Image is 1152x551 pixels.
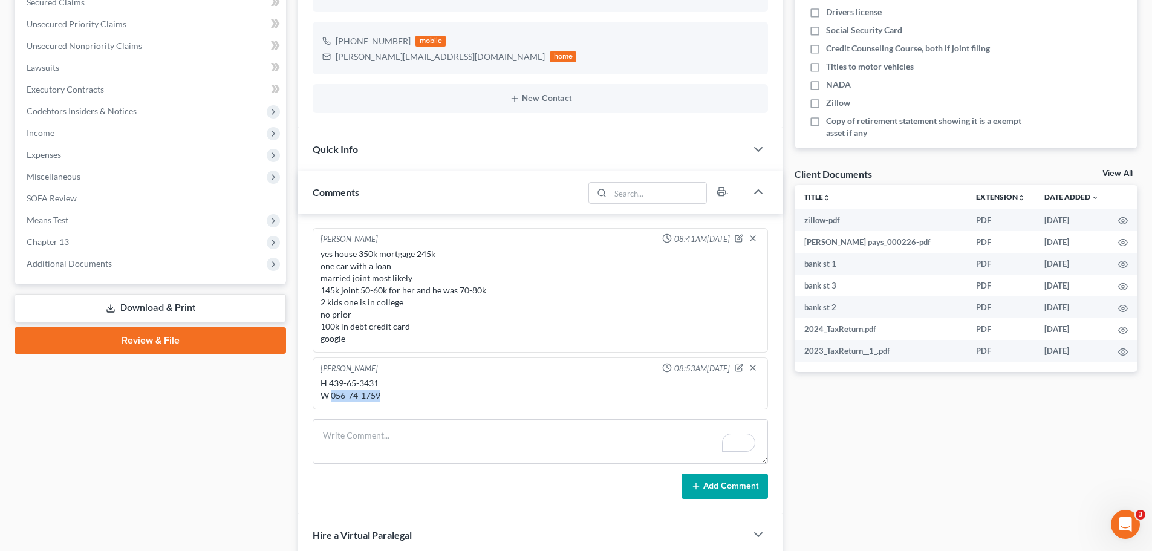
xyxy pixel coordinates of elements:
span: Hire a Virtual Paralegal [313,529,412,541]
td: [PERSON_NAME] pays_000226-pdf [795,231,966,253]
button: Add Comment [682,474,768,499]
span: 08:41AM[DATE] [674,233,730,245]
td: 2024_TaxReturn.pdf [795,318,966,340]
i: unfold_more [823,194,830,201]
div: [PERSON_NAME][EMAIL_ADDRESS][DOMAIN_NAME] [336,51,545,63]
span: Zillow [826,97,850,109]
span: Means Test [27,215,68,225]
td: [DATE] [1035,318,1108,340]
div: [PERSON_NAME] [321,363,378,375]
span: Comments [313,186,359,198]
span: Additional Documents [27,258,112,269]
a: Download & Print [15,294,286,322]
span: Lawsuits [27,62,59,73]
a: Review & File [15,327,286,354]
span: Unsecured Nonpriority Claims [27,41,142,51]
textarea: To enrich screen reader interactions, please activate Accessibility in Grammarly extension settings [313,419,768,464]
span: Codebtors Insiders & Notices [27,106,137,116]
span: Executory Contracts [27,84,104,94]
span: NADA [826,79,851,91]
td: [DATE] [1035,340,1108,362]
input: Search... [611,183,707,203]
td: bank st 1 [795,253,966,275]
span: Drivers license [826,6,882,18]
iframe: Intercom live chat [1111,510,1140,539]
div: Client Documents [795,168,872,180]
span: Expenses [27,149,61,160]
span: Miscellaneous [27,171,80,181]
td: PDF [966,231,1035,253]
span: Additional Creditors (Medical, or Creditors not on Credit Report) [826,145,1041,169]
a: Executory Contracts [17,79,286,100]
div: [PHONE_NUMBER] [336,35,411,47]
span: Copy of retirement statement showing it is a exempt asset if any [826,115,1041,139]
td: [DATE] [1035,253,1108,275]
div: mobile [415,36,446,47]
span: Income [27,128,54,138]
a: Titleunfold_more [804,192,830,201]
button: New Contact [322,94,758,103]
div: home [550,51,576,62]
td: zillow-pdf [795,209,966,231]
td: PDF [966,318,1035,340]
i: unfold_more [1018,194,1025,201]
a: SOFA Review [17,187,286,209]
td: PDF [966,209,1035,231]
td: 2023_TaxReturn__1_.pdf [795,340,966,362]
td: bank st 2 [795,296,966,318]
div: [PERSON_NAME] [321,233,378,246]
a: Lawsuits [17,57,286,79]
span: Unsecured Priority Claims [27,19,126,29]
td: PDF [966,275,1035,296]
i: expand_more [1092,194,1099,201]
span: 08:53AM[DATE] [674,363,730,374]
a: Unsecured Priority Claims [17,13,286,35]
a: Date Added expand_more [1044,192,1099,201]
a: View All [1102,169,1133,178]
td: PDF [966,253,1035,275]
a: Unsecured Nonpriority Claims [17,35,286,57]
div: H 439-65-3431 W 056-74-1759 [321,377,760,402]
td: bank st 3 [795,275,966,296]
span: Credit Counseling Course, both if joint filing [826,42,990,54]
td: [DATE] [1035,209,1108,231]
td: [DATE] [1035,275,1108,296]
span: Social Security Card [826,24,902,36]
a: Extensionunfold_more [976,192,1025,201]
span: Quick Info [313,143,358,155]
td: PDF [966,340,1035,362]
span: SOFA Review [27,193,77,203]
div: yes house 350k mortgage 245k one car with a loan married joint most likely 145k joint 50-60k for ... [321,248,760,345]
span: Titles to motor vehicles [826,60,914,73]
span: Chapter 13 [27,236,69,247]
td: [DATE] [1035,296,1108,318]
td: [DATE] [1035,231,1108,253]
span: 3 [1136,510,1145,520]
td: PDF [966,296,1035,318]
